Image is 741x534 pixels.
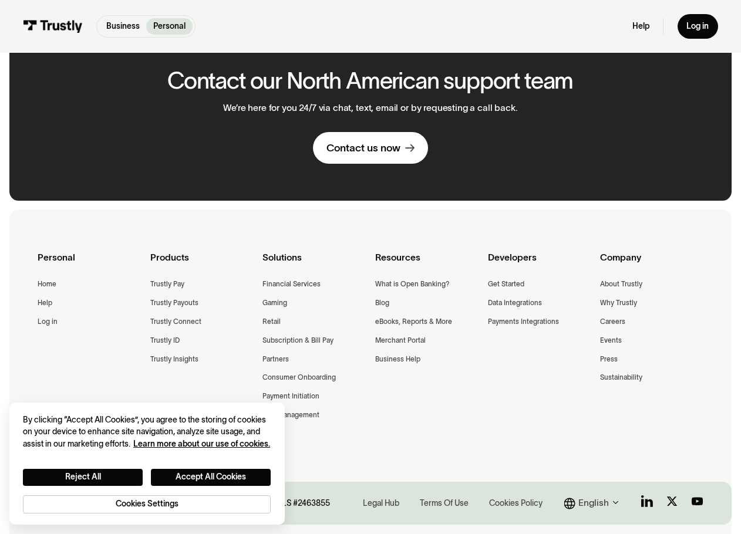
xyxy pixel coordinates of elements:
[262,409,319,421] a: Risk Management
[488,278,524,290] a: Get Started
[313,132,428,164] a: Contact us now
[167,68,573,93] h2: Contact our North American support team
[23,414,271,513] div: Privacy
[488,316,559,327] a: Payments Integrations
[106,21,140,33] p: Business
[38,278,56,290] a: Home
[488,297,542,309] a: Data Integrations
[420,498,469,509] div: Terms Of Use
[146,18,192,35] a: Personal
[262,353,289,365] a: Partners
[38,316,58,327] a: Log in
[269,498,330,509] div: NMLS #2463855
[133,440,270,448] a: More information about your privacy, opens in a new tab
[326,141,400,155] div: Contact us now
[38,297,52,309] a: Help
[359,496,403,511] a: Legal Hub
[38,250,141,279] div: Personal
[686,21,709,32] div: Log in
[600,297,637,309] a: Why Trustly
[150,250,254,279] div: Products
[375,278,450,290] a: What is Open Banking?
[150,334,180,346] a: Trustly ID
[600,371,642,383] a: Sustainability
[262,371,336,383] a: Consumer Onboarding
[150,297,198,309] a: Trustly Payouts
[151,469,271,486] button: Accept All Cookies
[486,496,546,511] a: Cookies Policy
[375,297,389,309] a: Blog
[223,103,517,114] p: We’re here for you 24/7 via chat, text, email or by requesting a call back.
[600,334,622,346] a: Events
[363,498,399,509] div: Legal Hub
[23,495,271,513] button: Cookies Settings
[375,334,426,346] a: Merchant Portal
[375,353,420,365] a: Business Help
[262,297,287,309] a: Gaming
[632,21,649,32] a: Help
[262,316,281,327] a: Retail
[600,353,618,365] a: Press
[23,20,83,32] img: Trustly Logo
[600,278,642,290] a: About Trustly
[9,403,285,525] div: Cookie banner
[678,14,718,38] a: Log in
[578,496,609,511] div: English
[153,21,186,33] p: Personal
[262,278,321,290] a: Financial Services
[489,498,543,509] div: Cookies Policy
[564,496,622,511] div: English
[150,278,184,290] a: Trustly Pay
[150,353,198,365] a: Trustly Insights
[600,250,703,279] div: Company
[23,469,143,486] button: Reject All
[23,414,271,451] div: By clicking “Accept All Cookies”, you agree to the storing of cookies on your device to enhance s...
[375,250,479,279] div: Resources
[488,250,591,279] div: Developers
[262,250,366,279] div: Solutions
[416,496,472,511] a: Terms Of Use
[150,316,201,327] a: Trustly Connect
[262,390,319,402] a: Payment Initiation
[99,18,146,35] a: Business
[375,316,452,327] a: eBooks, Reports & More
[600,316,625,327] a: Careers
[262,334,334,346] a: Subscription & Bill Pay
